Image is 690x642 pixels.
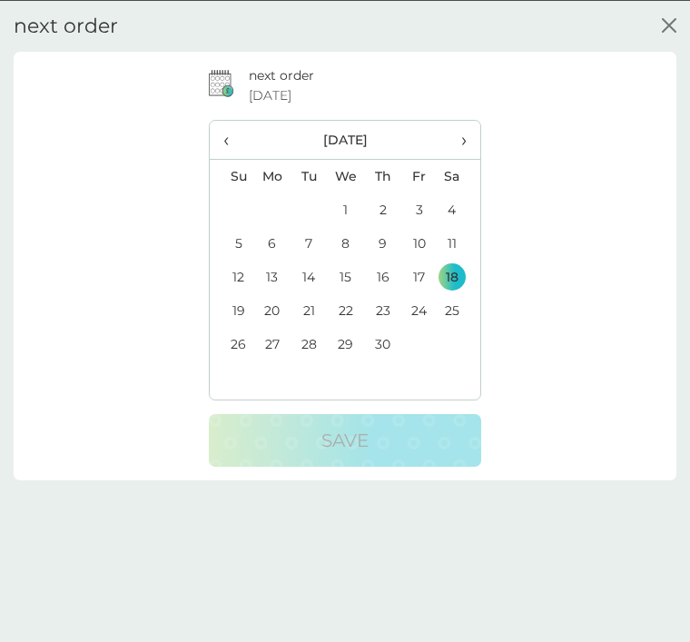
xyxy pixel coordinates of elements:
td: 24 [401,293,438,327]
td: 10 [401,226,438,260]
th: We [327,159,365,193]
th: Fr [401,159,438,193]
span: [DATE] [249,85,291,105]
p: next order [249,64,314,84]
button: close [662,17,676,35]
td: 29 [327,327,365,361]
button: Save [209,413,481,466]
td: 8 [327,226,365,260]
td: 18 [438,260,480,293]
td: 26 [210,327,253,361]
td: 13 [253,260,291,293]
td: 22 [327,293,365,327]
td: 23 [365,293,401,327]
td: 15 [327,260,365,293]
td: 19 [210,293,253,327]
td: 11 [438,226,480,260]
th: Mo [253,159,291,193]
td: 1 [327,193,365,226]
td: 25 [438,293,480,327]
th: Th [365,159,401,193]
th: Su [210,159,253,193]
span: ‹ [223,120,240,158]
td: 20 [253,293,291,327]
th: Sa [438,159,480,193]
td: 30 [365,327,401,361]
th: Tu [291,159,327,193]
td: 21 [291,293,327,327]
span: › [451,120,467,158]
td: 14 [291,260,327,293]
td: 9 [365,226,401,260]
h2: next order [14,14,118,37]
td: 2 [365,193,401,226]
th: [DATE] [253,120,438,159]
td: 7 [291,226,327,260]
td: 28 [291,327,327,361]
td: 16 [365,260,401,293]
td: 5 [210,226,253,260]
td: 6 [253,226,291,260]
td: 3 [401,193,438,226]
td: 27 [253,327,291,361]
td: 17 [401,260,438,293]
td: 4 [438,193,480,226]
p: Save [321,425,369,454]
td: 12 [210,260,253,293]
